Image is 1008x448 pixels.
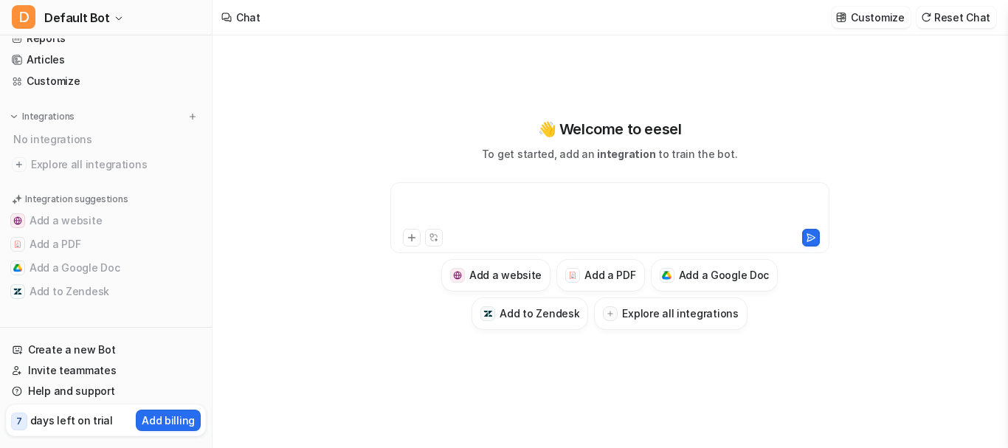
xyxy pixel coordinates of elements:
[832,7,910,28] button: Customize
[13,216,22,225] img: Add a website
[6,280,206,303] button: Add to ZendeskAdd to Zendesk
[136,410,201,431] button: Add billing
[6,28,206,49] a: Reports
[482,146,737,162] p: To get started, add an to train the bot.
[6,71,206,92] a: Customize
[500,306,579,321] h3: Add to Zendesk
[13,263,22,272] img: Add a Google Doc
[538,118,682,140] p: 👋 Welcome to eesel
[622,306,738,321] h3: Explore all integrations
[453,271,463,280] img: Add a website
[6,209,206,232] button: Add a websiteAdd a website
[6,340,206,360] a: Create a new Bot
[236,10,260,25] div: Chat
[12,157,27,172] img: explore all integrations
[16,415,22,428] p: 7
[142,413,195,428] p: Add billing
[6,381,206,402] a: Help and support
[441,259,550,292] button: Add a websiteAdd a website
[30,413,113,428] p: days left on trial
[651,259,779,292] button: Add a Google DocAdd a Google Doc
[483,309,493,319] img: Add to Zendesk
[13,287,22,296] img: Add to Zendesk
[662,271,672,280] img: Add a Google Doc
[472,297,588,330] button: Add to ZendeskAdd to Zendesk
[31,153,200,176] span: Explore all integrations
[13,240,22,249] img: Add a PDF
[836,12,846,23] img: customize
[469,267,542,283] h3: Add a website
[187,111,198,122] img: menu_add.svg
[9,127,206,151] div: No integrations
[6,49,206,70] a: Articles
[556,259,644,292] button: Add a PDFAdd a PDF
[851,10,904,25] p: Customize
[584,267,635,283] h3: Add a PDF
[921,12,931,23] img: reset
[44,7,110,28] span: Default Bot
[916,7,996,28] button: Reset Chat
[25,193,128,206] p: Integration suggestions
[568,271,578,280] img: Add a PDF
[6,256,206,280] button: Add a Google DocAdd a Google Doc
[22,111,75,123] p: Integrations
[6,154,206,175] a: Explore all integrations
[597,148,655,160] span: integration
[6,360,206,381] a: Invite teammates
[12,5,35,29] span: D
[6,232,206,256] button: Add a PDFAdd a PDF
[679,267,770,283] h3: Add a Google Doc
[6,109,79,124] button: Integrations
[9,111,19,122] img: expand menu
[594,297,747,330] button: Explore all integrations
